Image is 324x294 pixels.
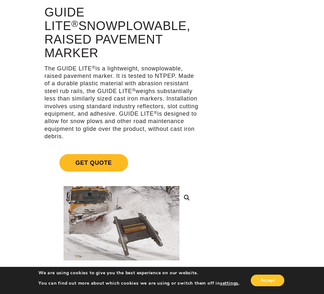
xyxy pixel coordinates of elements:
[132,88,136,92] sup: ®
[251,275,284,286] button: Accept
[38,280,240,286] p: You can find out more about which cookies we are using or switch them off in .
[71,18,78,29] sup: ®
[59,154,128,172] span: Get Quote
[45,146,199,179] a: Get Quote
[45,6,199,60] h1: GUIDE LITE Snowplowable, Raised Pavement Marker
[38,270,240,276] p: We are using cookies to give you the best experience on our website.
[220,280,238,286] button: settings
[154,110,157,115] sup: ®
[92,65,96,70] sup: ®
[45,65,199,141] p: The GUIDE LITE is a lightweight, snowplowable, raised pavement marker. It is tested to NTPEP. Mad...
